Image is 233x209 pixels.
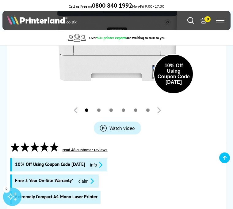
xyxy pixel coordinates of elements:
[89,35,165,40] span: Over are waiting to talk to you
[7,15,77,25] img: Printerland Logo
[187,17,194,24] a: Search
[97,35,126,40] span: 30+ printer experts
[92,4,132,9] a: 0800 840 1992
[3,185,10,192] div: 2
[77,178,96,185] button: promo-description
[200,17,207,24] a: 0
[15,194,97,200] span: Extremely Compact A4 Mono Laser Printer
[7,15,116,26] a: Printerland Logo
[15,161,85,168] span: 10% Off Using Coupon Code [DATE]
[61,148,109,152] button: read 48 customer reviews
[204,16,211,22] span: 0
[92,2,132,9] b: 0800 840 1992
[157,63,190,85] div: 10% Off Using Coupon Code [DATE]
[15,178,74,185] span: Free 3 Year On-Site Warranty*
[109,125,135,131] span: Watch video
[94,122,141,134] a: Product_All_Videos
[88,161,105,168] button: promo-description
